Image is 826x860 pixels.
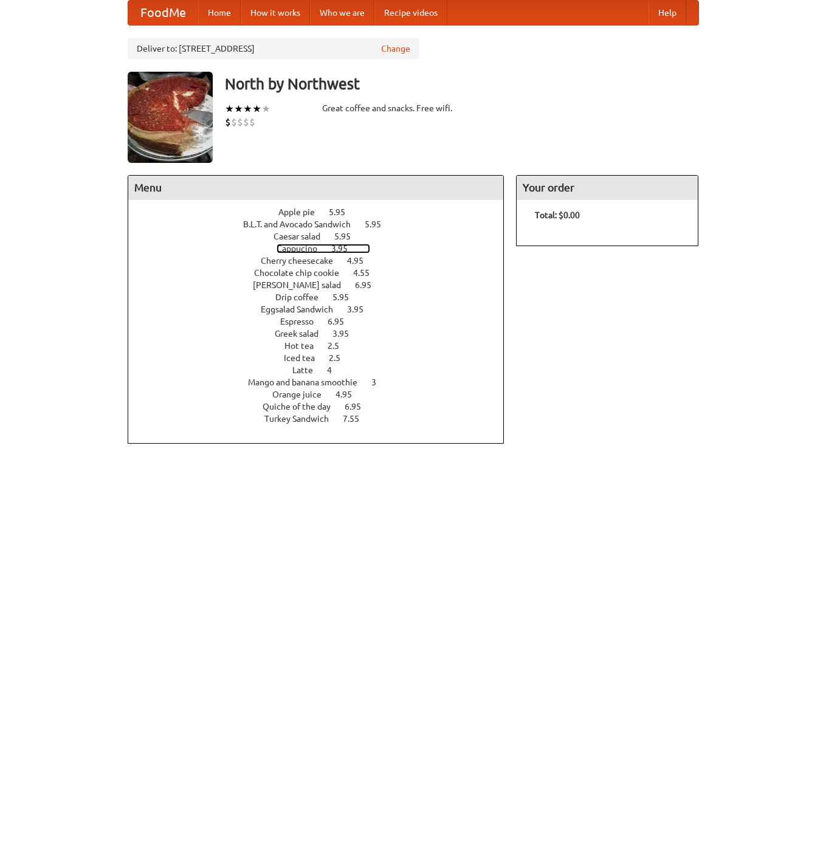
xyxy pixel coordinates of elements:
span: Espresso [280,317,326,326]
a: Home [198,1,241,25]
span: 5.95 [334,232,363,241]
span: Iced tea [284,353,327,363]
a: Mango and banana smoothie 3 [248,377,399,387]
h3: North by Northwest [225,72,699,96]
span: 5.95 [329,207,357,217]
h4: Menu [128,176,504,200]
a: Espresso 6.95 [280,317,367,326]
a: B.L.T. and Avocado Sandwich 5.95 [243,219,404,229]
div: Deliver to: [STREET_ADDRESS] [128,38,419,60]
a: Change [381,43,410,55]
span: 3.95 [331,244,360,253]
a: [PERSON_NAME] salad 6.95 [253,280,394,290]
li: ★ [252,102,261,115]
span: Eggsalad Sandwich [261,304,345,314]
span: 6.95 [328,317,356,326]
span: 3.95 [347,304,376,314]
span: Greek salad [275,329,331,339]
span: 6.95 [355,280,384,290]
a: Greek salad 3.95 [275,329,371,339]
a: Chocolate chip cookie 4.55 [254,268,392,278]
b: Total: $0.00 [535,210,580,220]
a: Cherry cheesecake 4.95 [261,256,386,266]
span: 5.95 [365,219,393,229]
a: Turkey Sandwich 7.55 [264,414,382,424]
span: Drip coffee [275,292,331,302]
span: 4.55 [353,268,382,278]
li: $ [231,115,237,129]
span: 3.95 [332,329,361,339]
span: Apple pie [278,207,327,217]
span: Turkey Sandwich [264,414,341,424]
a: Latte 4 [292,365,354,375]
a: Recipe videos [374,1,447,25]
span: 2.5 [328,341,351,351]
a: Orange juice 4.95 [272,390,374,399]
span: 4.95 [347,256,376,266]
a: Iced tea 2.5 [284,353,363,363]
li: $ [237,115,243,129]
a: Apple pie 5.95 [278,207,368,217]
li: $ [249,115,255,129]
a: Cappucino 3.95 [277,244,370,253]
span: Orange juice [272,390,334,399]
span: 3 [371,377,388,387]
a: FoodMe [128,1,198,25]
span: Caesar salad [274,232,332,241]
span: 4 [327,365,344,375]
a: How it works [241,1,310,25]
span: 2.5 [329,353,353,363]
span: Chocolate chip cookie [254,268,351,278]
span: Cappucino [277,244,329,253]
h4: Your order [517,176,698,200]
span: 4.95 [336,390,364,399]
span: Latte [292,365,325,375]
span: Quiche of the day [263,402,343,411]
a: Who we are [310,1,374,25]
li: $ [243,115,249,129]
span: [PERSON_NAME] salad [253,280,353,290]
li: ★ [225,102,234,115]
a: Quiche of the day 6.95 [263,402,384,411]
li: ★ [234,102,243,115]
span: B.L.T. and Avocado Sandwich [243,219,363,229]
span: Cherry cheesecake [261,256,345,266]
span: Hot tea [284,341,326,351]
span: 5.95 [332,292,361,302]
span: 6.95 [345,402,373,411]
li: ★ [243,102,252,115]
li: ★ [261,102,270,115]
div: Great coffee and snacks. Free wifi. [322,102,504,114]
a: Caesar salad 5.95 [274,232,373,241]
a: Drip coffee 5.95 [275,292,371,302]
a: Eggsalad Sandwich 3.95 [261,304,386,314]
img: angular.jpg [128,72,213,163]
span: Mango and banana smoothie [248,377,370,387]
li: $ [225,115,231,129]
a: Help [649,1,686,25]
span: 7.55 [343,414,371,424]
a: Hot tea 2.5 [284,341,362,351]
